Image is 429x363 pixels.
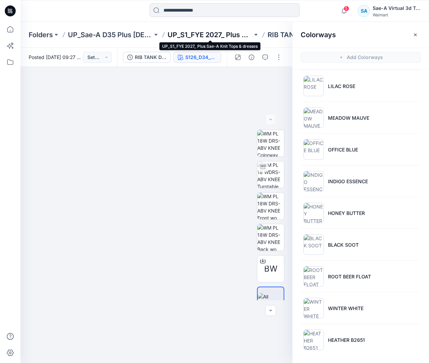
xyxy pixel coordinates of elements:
[301,31,336,39] h2: Colorways
[257,161,284,188] img: WM PL 18 WDRS-ABV KNEE Turntable with Avatar
[328,305,363,312] p: WINTER WHITE
[303,203,324,223] img: HONEY BUTTER
[328,273,371,280] p: ROOT BEER FLOAT
[258,293,284,307] img: All colorways
[344,6,349,11] span: 5
[373,12,420,17] div: Walmart
[268,30,323,40] p: RIB TANK DRESS
[185,54,217,61] div: S126_D34_TS_MPCI_Stripe1_CC1
[303,139,324,160] img: OFFICE BLUE
[303,298,324,318] img: WINTER WHITE
[257,224,284,251] img: WM PL 18W DRS-ABV KNEE Back wo Avatar
[257,130,284,157] img: WM PL 18W DRS-ABV KNEE Colorway wo Avatar
[328,146,358,153] p: OFFICE BLUE
[246,52,257,63] button: Details
[303,171,324,191] img: INDIGO ESSENCE
[168,30,252,40] a: UP_S1_FYE 2027_ Plus Sae-A Knit Tops & dresses
[303,234,324,255] img: BLACK SOOT
[135,54,166,61] div: RIB TANK DRESS_ADM
[264,263,277,275] span: BW
[303,107,324,128] img: MEADOW MAUVE
[328,241,359,248] p: BLACK SOOT
[373,4,420,12] div: Sae-A Virtual 3d Team
[328,83,355,90] p: LILAC ROSE
[173,52,221,63] button: S126_D34_TS_MPCI_Stripe1_CC1
[257,193,284,219] img: WM PL 18W DRS-ABV KNEE Front wo Avatar
[68,30,153,40] a: UP_Sae-A D35 Plus [DEMOGRAPHIC_DATA] Top
[328,178,368,185] p: INDIGO ESSENCE
[358,5,370,17] div: SA
[328,209,365,217] p: HONEY BUTTER
[328,336,365,344] p: HEATHER B2651
[123,52,171,63] button: RIB TANK DRESS_ADM
[328,114,369,121] p: MEADOW MAUVE
[303,266,324,287] img: ROOT BEER FLOAT
[303,330,324,350] img: HEATHER B2651
[29,30,53,40] a: Folders
[29,54,83,61] span: Posted [DATE] 09:27 by
[303,76,324,96] img: LILAC ROSE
